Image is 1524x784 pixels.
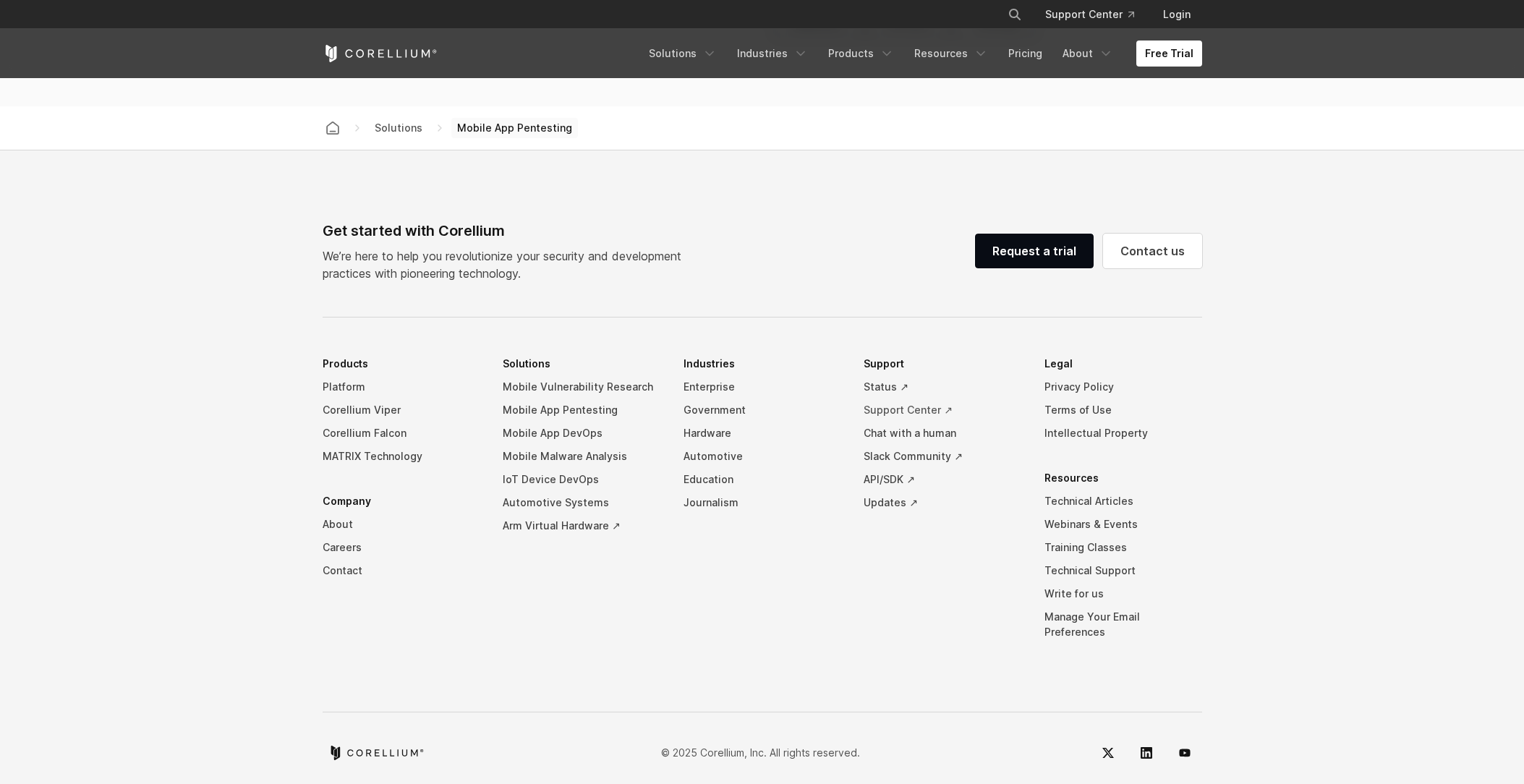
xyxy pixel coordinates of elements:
[661,745,860,760] p: © 2025 Corellium, Inc. All rights reserved.
[906,41,997,67] a: Resources
[1044,399,1202,422] a: Terms of Use
[451,118,578,138] span: Mobile App Pentesting
[684,491,841,514] a: Journalism
[1044,605,1202,644] a: Manage Your Email Preferences
[323,247,693,282] p: We’re here to help you revolutionize your security and development practices with pioneering tech...
[975,234,1094,268] a: Request a trial
[1129,736,1164,770] a: LinkedIn
[1044,490,1202,513] a: Technical Articles
[864,468,1021,491] a: API/SDK ↗
[503,399,660,422] a: Mobile App Pentesting
[640,41,725,67] a: Solutions
[1103,234,1202,268] a: Contact us
[864,399,1021,422] a: Support Center ↗
[369,120,428,135] div: Solutions
[323,220,693,242] div: Get started with Corellium
[640,41,1202,67] div: Navigation Menu
[323,559,480,582] a: Contact
[503,375,660,399] a: Mobile Vulnerability Research
[684,445,841,468] a: Automotive
[1002,1,1028,27] button: Search
[1044,582,1202,605] a: Write for us
[1044,559,1202,582] a: Technical Support
[1044,375,1202,399] a: Privacy Policy
[1044,422,1202,445] a: Intellectual Property
[728,41,817,67] a: Industries
[684,468,841,491] a: Education
[1054,41,1122,67] a: About
[1044,513,1202,536] a: Webinars & Events
[820,41,903,67] a: Products
[864,491,1021,514] a: Updates ↗
[503,468,660,491] a: IoT Device DevOps
[323,375,480,399] a: Platform
[684,399,841,422] a: Government
[990,1,1202,27] div: Navigation Menu
[1136,41,1202,67] a: Free Trial
[864,375,1021,399] a: Status ↗
[1000,41,1051,67] a: Pricing
[320,118,346,138] a: Corellium home
[503,491,660,514] a: Automotive Systems
[503,445,660,468] a: Mobile Malware Analysis
[503,514,660,537] a: Arm Virtual Hardware ↗
[323,445,480,468] a: MATRIX Technology
[323,513,480,536] a: About
[1167,736,1202,770] a: YouTube
[323,422,480,445] a: Corellium Falcon
[1091,736,1125,770] a: Twitter
[323,352,1202,665] div: Navigation Menu
[369,119,428,137] span: Solutions
[503,422,660,445] a: Mobile App DevOps
[1034,1,1146,27] a: Support Center
[864,422,1021,445] a: Chat with a human
[328,746,425,760] a: Corellium home
[1044,536,1202,559] a: Training Classes
[864,445,1021,468] a: Slack Community ↗
[323,399,480,422] a: Corellium Viper
[684,375,841,399] a: Enterprise
[323,45,438,62] a: Corellium Home
[323,536,480,559] a: Careers
[684,422,841,445] a: Hardware
[1151,1,1202,27] a: Login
